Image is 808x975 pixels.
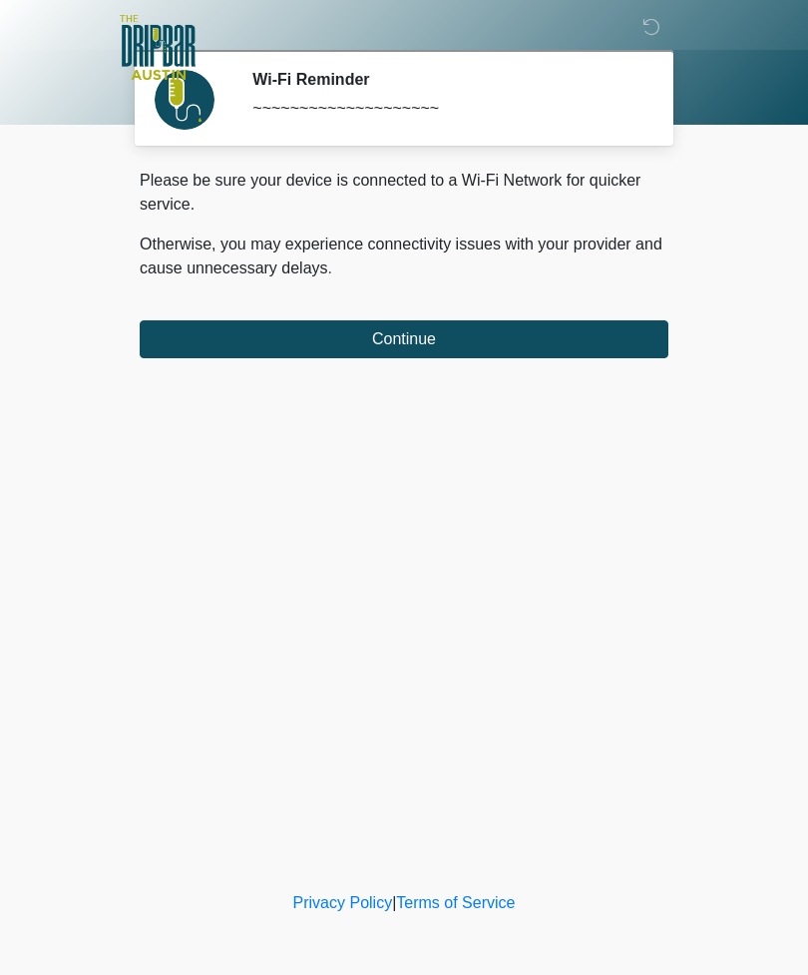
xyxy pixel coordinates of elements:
[396,894,515,911] a: Terms of Service
[328,259,332,276] span: .
[140,233,668,280] p: Otherwise, you may experience connectivity issues with your provider and cause unnecessary delays
[140,320,668,358] button: Continue
[392,894,396,911] a: |
[120,15,196,80] img: The DRIPBaR - Austin The Domain Logo
[293,894,393,911] a: Privacy Policy
[140,169,668,217] p: Please be sure your device is connected to a Wi-Fi Network for quicker service.
[155,70,214,130] img: Agent Avatar
[252,97,638,121] div: ~~~~~~~~~~~~~~~~~~~~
